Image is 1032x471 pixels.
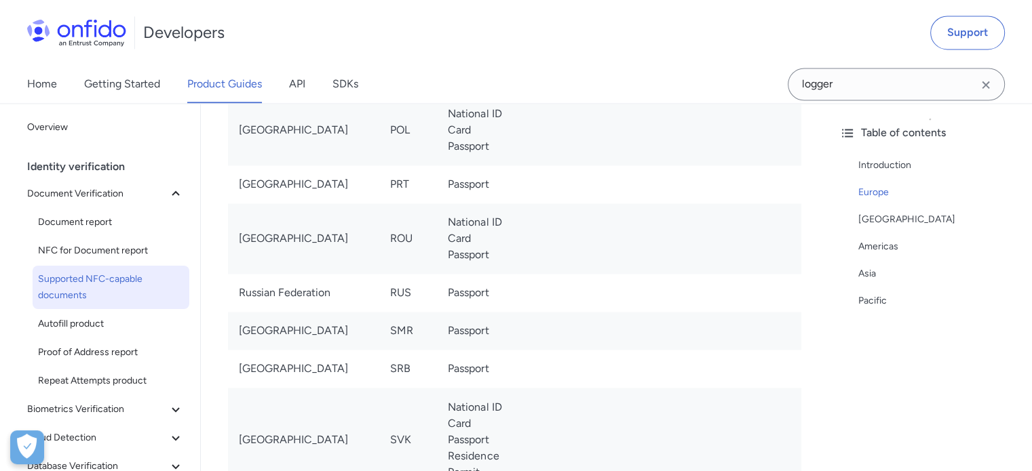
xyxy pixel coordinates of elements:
span: Biometrics Verification [27,401,168,417]
td: Passport [437,350,516,388]
td: Passport [437,312,516,350]
a: Proof of Address report [33,339,189,366]
td: RUS [379,274,438,312]
button: Fraud Detection [22,424,189,451]
a: NFC for Document report [33,237,189,264]
a: Overview [22,114,189,141]
div: Table of contents [839,125,1021,141]
a: [GEOGRAPHIC_DATA] [858,211,1021,228]
img: Onfido Logo [27,19,126,46]
td: [GEOGRAPHIC_DATA] [228,95,379,165]
td: Passport [437,165,516,203]
td: [GEOGRAPHIC_DATA] [228,203,379,274]
svg: Clear search field button [978,77,994,93]
span: Repeat Attempts product [38,373,184,389]
td: ROU [379,203,438,274]
a: Getting Started [84,65,160,103]
div: Cookie Preferences [10,430,44,464]
td: National ID Card Passport [437,203,516,274]
td: SMR [379,312,438,350]
td: POL [379,95,438,165]
span: Autofill product [38,316,184,332]
span: Proof of Address report [38,344,184,361]
td: [GEOGRAPHIC_DATA] [228,312,379,350]
span: Overview [27,119,184,136]
a: Autofill product [33,310,189,337]
a: Document report [33,209,189,236]
a: Europe [858,184,1021,201]
td: SRB [379,350,438,388]
a: Pacific [858,293,1021,309]
a: Asia [858,266,1021,282]
h1: Developers [143,22,225,43]
span: Supported NFC-capable documents [38,271,184,304]
a: API [289,65,305,103]
span: Document report [38,214,184,230]
button: Open Preferences [10,430,44,464]
a: Support [930,16,1005,49]
span: Document Verification [27,186,168,202]
td: Passport [437,274,516,312]
a: Supported NFC-capable documents [33,266,189,309]
a: Product Guides [187,65,262,103]
button: Document Verification [22,180,189,207]
input: Onfido search input field [788,68,1005,100]
td: [GEOGRAPHIC_DATA] [228,165,379,203]
div: Identity verification [27,153,195,180]
span: Fraud Detection [27,430,168,446]
a: SDKs [332,65,358,103]
td: National ID Card Passport [437,95,516,165]
a: Repeat Attempts product [33,367,189,394]
a: Home [27,65,57,103]
a: Introduction [858,157,1021,173]
td: Russian Federation [228,274,379,312]
span: NFC for Document report [38,243,184,259]
a: Americas [858,239,1021,255]
td: [GEOGRAPHIC_DATA] [228,350,379,388]
td: PRT [379,165,438,203]
button: Biometrics Verification [22,396,189,423]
